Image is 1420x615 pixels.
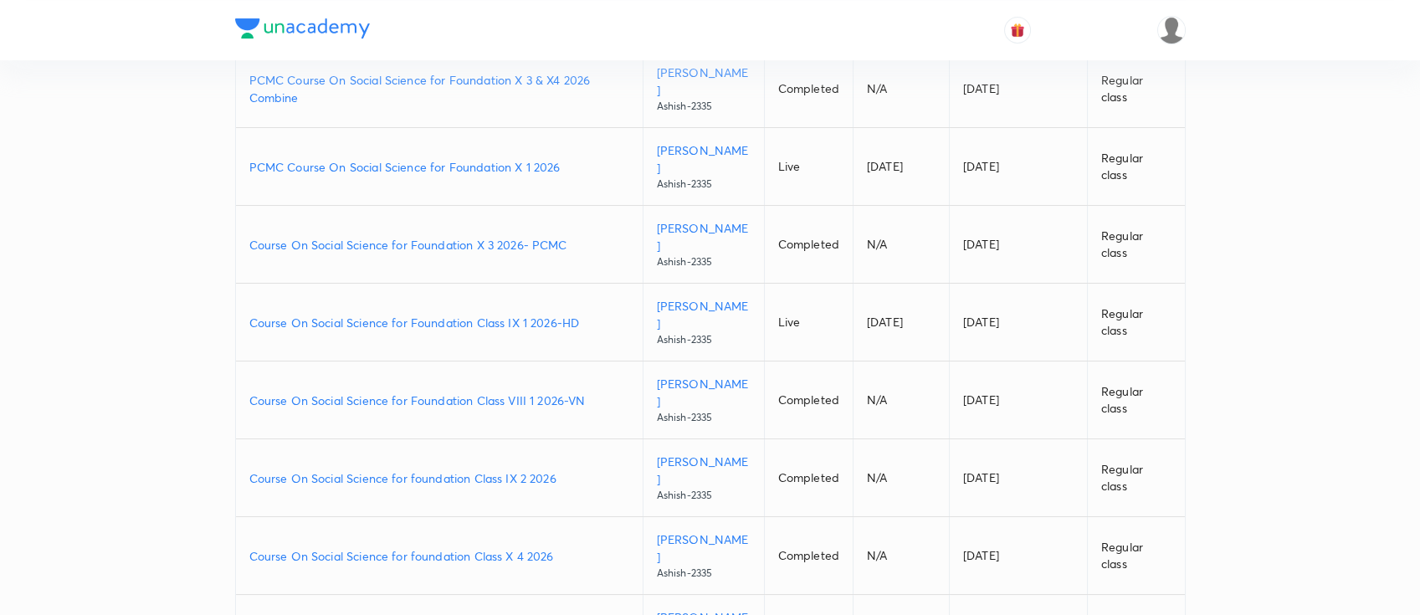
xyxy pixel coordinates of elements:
a: [PERSON_NAME]Ashish-2335 [657,141,751,192]
a: [PERSON_NAME]Ashish-2335 [657,297,751,347]
p: [PERSON_NAME] [657,64,751,99]
a: [PERSON_NAME]Ashish-2335 [657,64,751,114]
td: Completed [764,439,853,517]
td: [DATE] [949,284,1087,361]
td: Live [764,284,853,361]
a: [PERSON_NAME]Ashish-2335 [657,530,751,581]
p: Ashish-2335 [657,488,751,503]
p: Ashish-2335 [657,566,751,581]
td: Regular class [1087,517,1184,595]
td: [DATE] [949,50,1087,128]
td: Regular class [1087,128,1184,206]
p: Ashish-2335 [657,254,751,269]
td: Regular class [1087,439,1184,517]
p: [PERSON_NAME] [657,297,751,332]
td: Regular class [1087,206,1184,284]
td: [DATE] [949,439,1087,517]
p: Ashish-2335 [657,410,751,425]
p: [PERSON_NAME] [657,375,751,410]
a: Course On Social Science for foundation Class IX 2 2026 [249,469,629,487]
td: Completed [764,206,853,284]
td: Live [764,128,853,206]
a: Course On Social Science for Foundation X 3 2026- PCMC [249,236,629,254]
td: [DATE] [949,206,1087,284]
td: [DATE] [949,128,1087,206]
p: [PERSON_NAME] [657,453,751,488]
img: nikita patil [1157,16,1186,44]
td: N/A [853,517,949,595]
button: avatar [1004,17,1031,44]
p: [PERSON_NAME] [657,530,751,566]
td: [DATE] [949,517,1087,595]
p: Ashish-2335 [657,99,751,114]
a: Course On Social Science for Foundation Class VIII 1 2026-VN [249,392,629,409]
img: avatar [1010,23,1025,38]
td: Regular class [1087,284,1184,361]
td: [DATE] [853,128,949,206]
p: [PERSON_NAME] [657,141,751,177]
td: N/A [853,50,949,128]
td: N/A [853,439,949,517]
p: [PERSON_NAME] [657,219,751,254]
a: Company Logo [235,18,370,43]
p: Ashish-2335 [657,177,751,192]
td: Regular class [1087,361,1184,439]
a: [PERSON_NAME]Ashish-2335 [657,453,751,503]
td: Regular class [1087,50,1184,128]
a: [PERSON_NAME]Ashish-2335 [657,375,751,425]
a: Course On Social Science for foundation Class X 4 2026 [249,547,629,565]
td: N/A [853,361,949,439]
p: Ashish-2335 [657,332,751,347]
a: PCMC Course On Social Science for Foundation X 1 2026 [249,158,629,176]
td: Completed [764,361,853,439]
a: Course On Social Science for Foundation Class IX 1 2026-HD [249,314,629,331]
a: PCMC Course On Social Science for Foundation X 3 & X4 2026 Combine [249,71,629,106]
td: Completed [764,50,853,128]
td: N/A [853,206,949,284]
td: [DATE] [949,361,1087,439]
img: Company Logo [235,18,370,38]
td: [DATE] [853,284,949,361]
td: Completed [764,517,853,595]
a: [PERSON_NAME]Ashish-2335 [657,219,751,269]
